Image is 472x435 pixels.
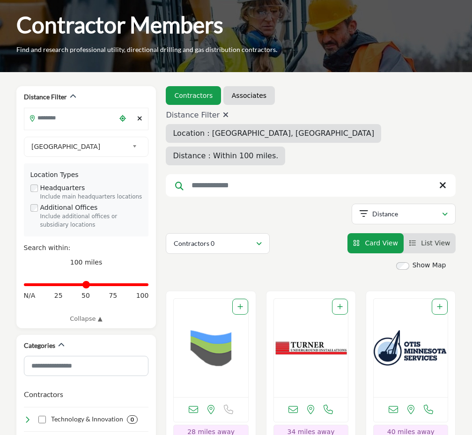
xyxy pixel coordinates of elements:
[404,233,456,253] li: List View
[24,389,63,400] button: Contractors
[54,291,63,301] span: 25
[174,91,213,100] a: Contractors
[237,303,243,310] a: Add To List
[38,416,46,423] input: Select Technology & Innovation checkbox
[40,183,85,193] label: Headquarters
[24,314,149,324] a: Collapse ▲
[166,174,456,197] input: Search Keyword
[109,291,117,301] span: 75
[374,299,448,397] a: Open Listing in new tab
[372,209,398,219] p: Distance
[365,239,398,247] span: Card View
[347,233,404,253] li: Card View
[40,203,98,213] label: Additional Offices
[174,299,248,397] img: Power & Construction Group, Inc.
[232,91,266,100] a: Associates
[173,151,278,160] span: Distance : Within 100 miles.
[30,170,142,180] div: Location Types
[16,45,277,54] p: Find and research professional utility, directional drilling and gas distribution contractors.
[437,303,442,310] a: Add To List
[16,10,223,39] h1: Contractor Members
[31,141,128,152] span: [GEOGRAPHIC_DATA]
[24,291,36,301] span: N/A
[374,299,448,397] img: Otis Minnesota Services LLC
[24,341,55,350] h2: Categories
[116,109,129,129] div: Choose your current location
[174,239,214,248] p: Contractors 0
[127,415,138,424] div: 0 Results For Technology & Innovation
[174,299,248,397] a: Open Listing in new tab
[51,414,123,424] h4: Technology & Innovation: Leveraging cutting-edge tools, systems, and processes to optimize effici...
[40,213,142,229] div: Include additional offices or subsidiary locations
[166,233,270,254] button: Contractors 0
[24,92,67,102] h2: Distance Filter
[274,299,348,397] a: Open Listing in new tab
[133,109,146,129] div: Clear search location
[136,291,149,301] span: 100
[24,356,149,376] input: Search Category
[409,239,450,247] a: View List
[24,243,149,253] div: Search within:
[24,109,117,127] input: Search Location
[353,239,398,247] a: View Card
[274,299,348,397] img: Turner Underground Installations, Inc.
[40,193,142,201] div: Include main headquarters locations
[337,303,343,310] a: Add To List
[413,260,446,270] label: Show Map
[81,291,90,301] span: 50
[131,416,134,423] b: 0
[166,111,456,119] h4: Distance Filter
[352,204,456,224] button: Distance
[70,258,103,266] span: 100 miles
[173,129,374,138] span: Location : [GEOGRAPHIC_DATA], [GEOGRAPHIC_DATA]
[421,239,450,247] span: List View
